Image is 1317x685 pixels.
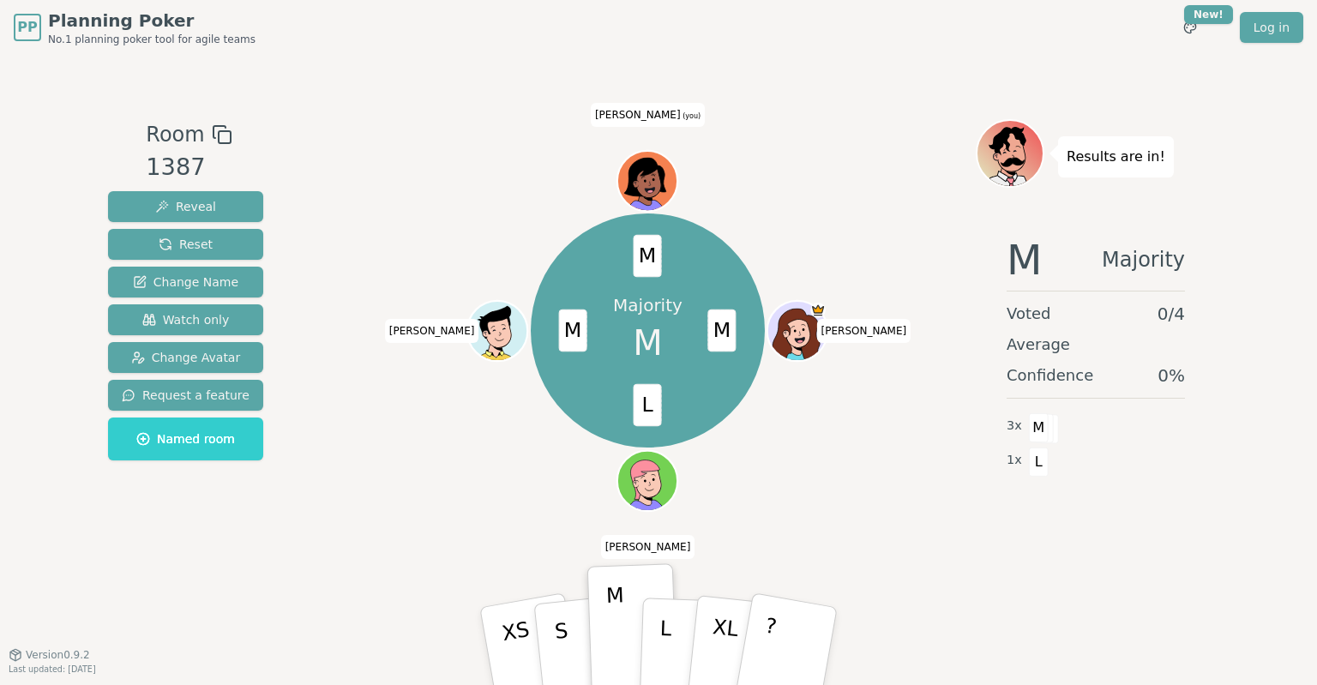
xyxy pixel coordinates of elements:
span: M [708,309,737,352]
span: Click to change your name [601,535,695,559]
p: Majority [613,293,683,317]
span: Click to change your name [817,319,911,343]
span: Click to change your name [591,103,705,127]
span: L [634,384,662,427]
span: M [1029,413,1049,442]
span: Planning Poker [48,9,256,33]
a: Log in [1240,12,1303,43]
span: Reveal [155,198,216,215]
span: Average [1007,333,1070,357]
span: L [1029,448,1049,477]
button: Request a feature [108,380,263,411]
span: M [1007,239,1042,280]
p: M [605,583,626,676]
span: Request a feature [122,387,250,404]
span: Version 0.9.2 [26,648,90,662]
a: PPPlanning PokerNo.1 planning poker tool for agile teams [14,9,256,46]
span: No.1 planning poker tool for agile teams [48,33,256,46]
span: aaron is the host [811,303,827,318]
button: Named room [108,418,263,460]
span: Last updated: [DATE] [9,664,96,674]
span: 0 % [1158,364,1185,388]
button: Click to change your avatar [619,153,676,209]
span: (you) [681,112,701,120]
span: 0 / 4 [1158,302,1185,326]
span: Named room [136,430,235,448]
span: M [633,317,663,369]
button: Reset [108,229,263,260]
span: Change Avatar [131,349,241,366]
button: New! [1175,12,1206,43]
span: PP [17,17,37,38]
span: Reset [159,236,213,253]
span: Voted [1007,302,1051,326]
div: 1387 [146,150,232,185]
span: 3 x [1007,417,1022,436]
span: Room [146,119,204,150]
button: Change Name [108,267,263,297]
button: Reveal [108,191,263,222]
div: New! [1184,5,1233,24]
button: Watch only [108,304,263,335]
span: M [559,309,587,352]
span: 1 x [1007,451,1022,470]
button: Version0.9.2 [9,648,90,662]
p: Results are in! [1067,145,1165,169]
span: Change Name [133,273,238,291]
button: Change Avatar [108,342,263,373]
span: Click to change your name [385,319,479,343]
span: M [634,235,662,278]
span: Confidence [1007,364,1093,388]
span: Majority [1102,239,1185,280]
span: Watch only [142,311,230,328]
